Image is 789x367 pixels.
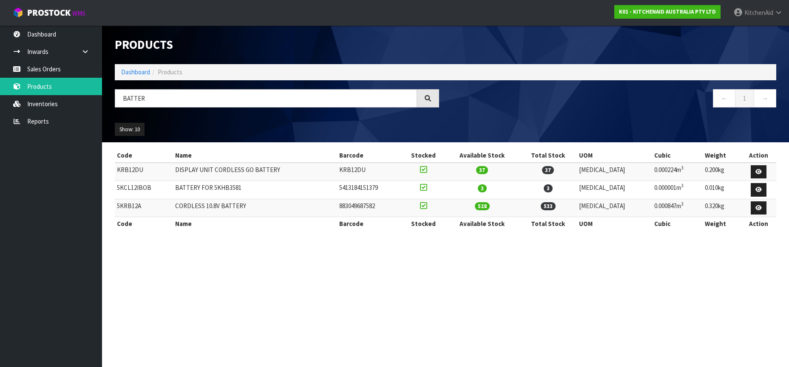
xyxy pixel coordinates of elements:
[115,123,145,136] button: Show: 10
[519,149,577,162] th: Total Stock
[544,184,553,192] span: 3
[681,183,684,189] sup: 3
[445,217,519,231] th: Available Stock
[681,165,684,171] sup: 3
[577,181,652,199] td: [MEDICAL_DATA]
[402,149,445,162] th: Stocked
[652,217,703,231] th: Cubic
[337,181,402,199] td: 5413184151379
[713,89,735,107] a: ←
[541,202,556,210] span: 533
[27,7,71,18] span: ProStock
[173,181,337,199] td: BATTERY FOR 5KHB3581
[72,9,85,17] small: WMS
[703,149,741,162] th: Weight
[158,68,182,76] span: Products
[445,149,519,162] th: Available Stock
[476,166,488,174] span: 37
[735,89,754,107] a: 1
[652,149,703,162] th: Cubic
[13,7,23,18] img: cube-alt.png
[115,181,173,199] td: 5KCL12IBOB
[577,217,652,231] th: UOM
[337,217,402,231] th: Barcode
[173,163,337,181] td: DISPLAY UNIT CORDLESS GO BATTERY
[452,89,776,110] nav: Page navigation
[703,217,741,231] th: Weight
[478,184,487,192] span: 3
[173,149,337,162] th: Name
[652,199,703,217] td: 0.000847m
[577,199,652,217] td: [MEDICAL_DATA]
[652,181,703,199] td: 0.000001m
[703,199,741,217] td: 0.320kg
[577,163,652,181] td: [MEDICAL_DATA]
[337,163,402,181] td: KRB12DU
[703,163,741,181] td: 0.200kg
[173,199,337,217] td: CORDLESS 10.8V BATTERY
[475,202,490,210] span: 528
[577,149,652,162] th: UOM
[619,8,716,15] strong: K01 - KITCHENAID AUSTRALIA PTY LTD
[703,181,741,199] td: 0.010kg
[402,217,445,231] th: Stocked
[741,149,776,162] th: Action
[115,38,439,51] h1: Products
[741,217,776,231] th: Action
[681,201,684,207] sup: 3
[115,149,173,162] th: Code
[754,89,776,107] a: →
[744,8,773,17] span: KitchenAid
[542,166,554,174] span: 37
[115,163,173,181] td: KRB12DU
[173,217,337,231] th: Name
[337,149,402,162] th: Barcode
[519,217,577,231] th: Total Stock
[337,199,402,217] td: 883049687582
[115,89,417,107] input: Search products
[115,199,173,217] td: 5KRB12A
[121,68,150,76] a: Dashboard
[652,163,703,181] td: 0.000224m
[115,217,173,231] th: Code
